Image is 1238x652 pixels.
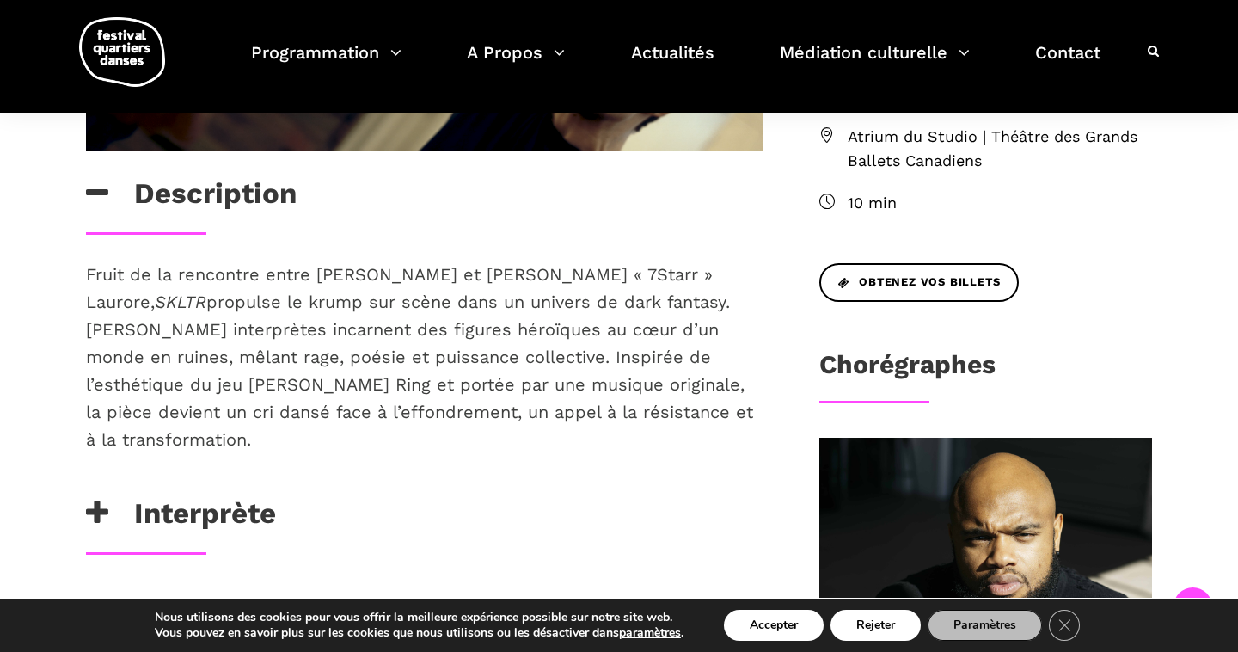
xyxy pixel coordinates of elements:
a: Programmation [251,38,401,89]
button: Paramètres [928,610,1042,641]
button: Accepter [724,610,824,641]
button: paramètres [619,625,681,641]
h3: Interprète [86,496,276,539]
a: Obtenez vos billets [819,263,1019,302]
img: logo-fqd-med [79,17,165,87]
span: Atrium du Studio | Théâtre des Grands Ballets Canadiens [848,125,1152,175]
h3: Description [86,176,297,219]
span: Fruit de la rencontre entre [PERSON_NAME] et [PERSON_NAME] « 7Starr » Laurore, propulse le krump ... [86,264,753,450]
h3: Chorégraphes [819,349,996,392]
button: Rejeter [830,610,921,641]
em: SKLTR [155,292,206,312]
a: Actualités [631,38,714,89]
a: Contact [1035,38,1100,89]
button: Close GDPR Cookie Banner [1049,610,1080,641]
span: Obtenez vos billets [838,274,1000,292]
a: Médiation culturelle [780,38,970,89]
a: A Propos [467,38,565,89]
p: Vous pouvez en savoir plus sur les cookies que nous utilisons ou les désactiver dans . [155,625,683,641]
p: Nous utilisons des cookies pour vous offrir la meilleure expérience possible sur notre site web. [155,610,683,625]
span: 10 min [848,191,1152,216]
